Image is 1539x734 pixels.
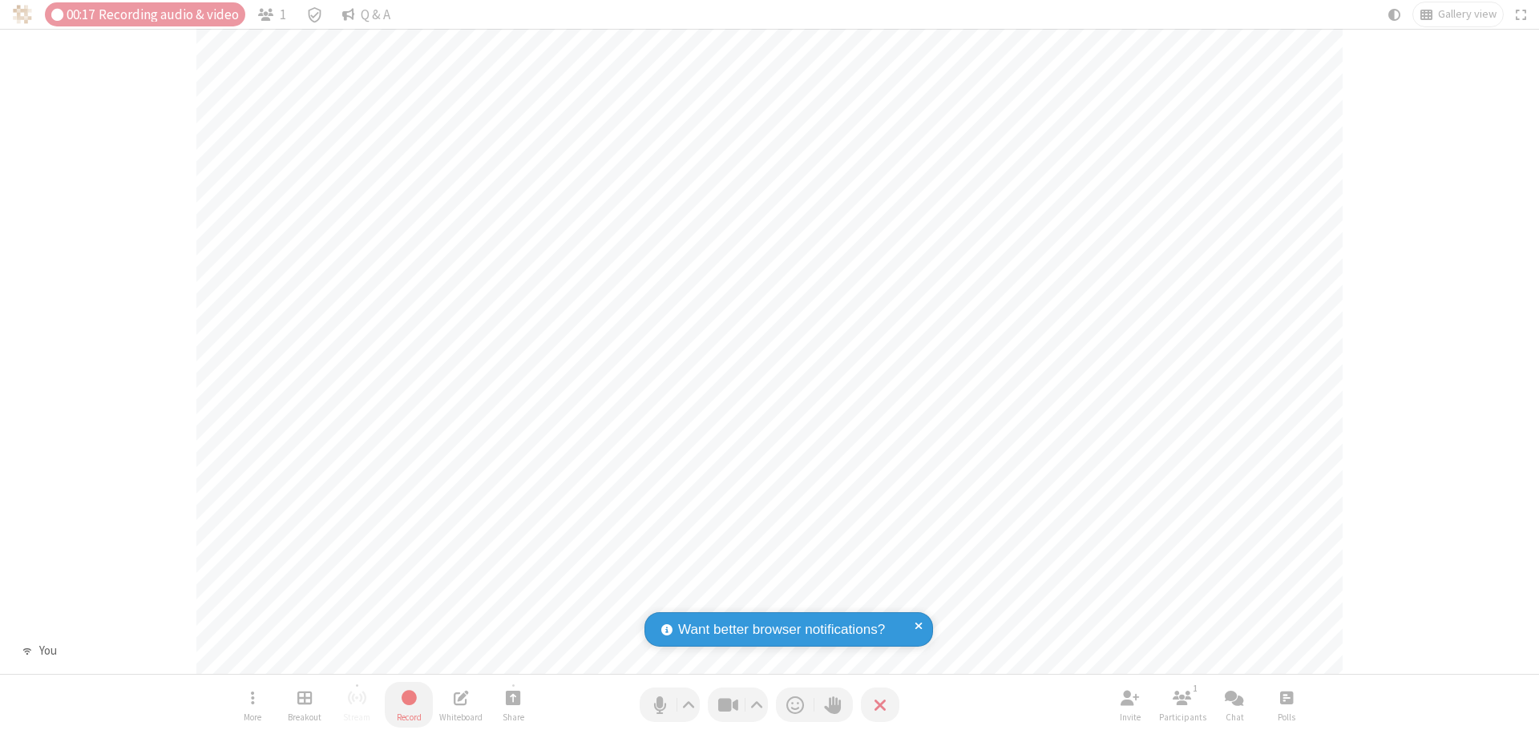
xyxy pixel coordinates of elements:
[45,2,245,26] div: Audio & video
[814,688,853,722] button: Raise hand
[244,712,261,722] span: More
[33,642,63,660] div: You
[1382,2,1408,26] button: Using system theme
[280,7,286,22] span: 1
[343,712,370,722] span: Stream
[333,682,381,728] button: Unable to start streaming without first stopping recording
[1413,2,1503,26] button: Change layout
[678,619,885,640] span: Want better browser notifications?
[361,7,390,22] span: Q & A
[385,682,433,728] button: Stop recording
[13,5,32,24] img: QA Selenium DO NOT DELETE OR CHANGE
[776,688,814,722] button: Send a reaction
[489,682,537,728] button: Start sharing
[640,688,700,722] button: Mute (⌘+Shift+A)
[281,682,329,728] button: Manage Breakout Rooms
[1210,682,1258,728] button: Open chat
[1226,712,1244,722] span: Chat
[67,7,95,22] span: 00:17
[1106,682,1154,728] button: Invite participants (⌘+Shift+I)
[288,712,321,722] span: Breakout
[1278,712,1295,722] span: Polls
[252,2,293,26] button: Open participant list
[746,688,768,722] button: Video setting
[1159,712,1206,722] span: Participants
[503,712,524,722] span: Share
[336,2,398,26] button: Q & A
[1189,681,1202,696] div: 1
[299,2,329,26] div: Meeting details Encryption enabled
[861,688,899,722] button: End or leave meeting
[397,712,422,722] span: Record
[1438,8,1497,21] span: Gallery view
[99,7,239,22] span: Recording audio & video
[437,682,485,728] button: Open shared whiteboard
[439,712,483,722] span: Whiteboard
[1262,682,1311,728] button: Open poll
[1158,682,1206,728] button: Open participant list
[228,682,277,728] button: Open menu
[708,688,768,722] button: Stop video (⌘+Shift+V)
[1509,2,1533,26] button: Fullscreen
[1120,712,1141,722] span: Invite
[678,688,700,722] button: Audio settings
